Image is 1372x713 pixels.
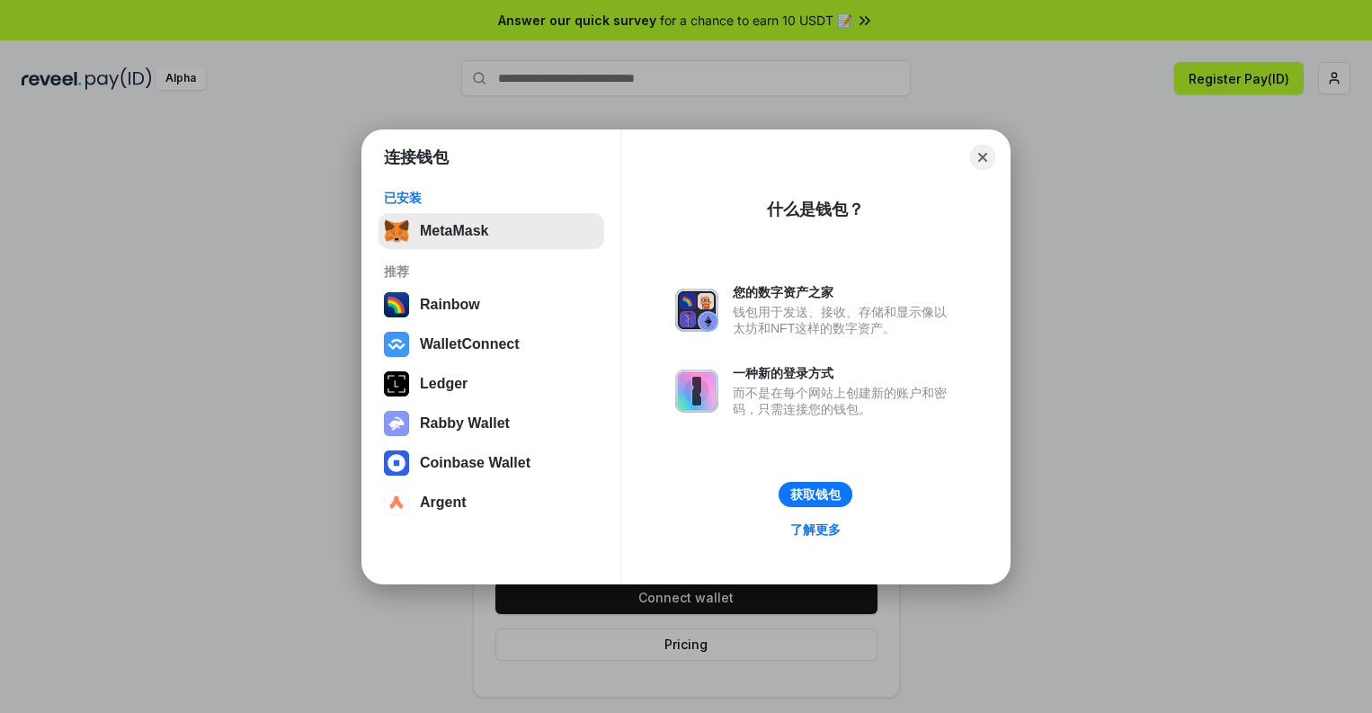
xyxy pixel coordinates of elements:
div: Argent [420,495,467,511]
img: svg+xml,%3Csvg%20xmlns%3D%22http%3A%2F%2Fwww.w3.org%2F2000%2Fsvg%22%20fill%3D%22none%22%20viewBox... [675,289,718,332]
img: svg+xml,%3Csvg%20xmlns%3D%22http%3A%2F%2Fwww.w3.org%2F2000%2Fsvg%22%20fill%3D%22none%22%20viewBox... [675,370,718,413]
button: Argent [379,485,604,521]
button: MetaMask [379,213,604,249]
div: Ledger [420,376,468,392]
button: 获取钱包 [779,482,852,507]
img: svg+xml,%3Csvg%20xmlns%3D%22http%3A%2F%2Fwww.w3.org%2F2000%2Fsvg%22%20width%3D%2228%22%20height%3... [384,371,409,397]
div: 获取钱包 [790,486,841,503]
div: 一种新的登录方式 [733,365,956,381]
div: Rainbow [420,297,480,313]
div: Coinbase Wallet [420,455,530,471]
div: Rabby Wallet [420,415,510,432]
div: WalletConnect [420,336,520,352]
div: 钱包用于发送、接收、存储和显示像以太坊和NFT这样的数字资产。 [733,304,956,336]
div: 了解更多 [790,521,841,538]
button: Ledger [379,366,604,402]
button: Coinbase Wallet [379,445,604,481]
img: svg+xml,%3Csvg%20width%3D%2228%22%20height%3D%2228%22%20viewBox%3D%220%200%2028%2028%22%20fill%3D... [384,490,409,515]
button: Close [970,145,995,170]
div: 推荐 [384,263,599,280]
img: svg+xml,%3Csvg%20width%3D%2228%22%20height%3D%2228%22%20viewBox%3D%220%200%2028%2028%22%20fill%3D... [384,450,409,476]
div: MetaMask [420,223,488,239]
img: svg+xml,%3Csvg%20fill%3D%22none%22%20height%3D%2233%22%20viewBox%3D%220%200%2035%2033%22%20width%... [384,218,409,244]
h1: 连接钱包 [384,147,449,168]
button: Rabby Wallet [379,406,604,441]
button: WalletConnect [379,326,604,362]
img: svg+xml,%3Csvg%20width%3D%22120%22%20height%3D%22120%22%20viewBox%3D%220%200%20120%20120%22%20fil... [384,292,409,317]
a: 了解更多 [780,518,851,541]
div: 您的数字资产之家 [733,284,956,300]
div: 已安装 [384,190,599,206]
img: svg+xml,%3Csvg%20width%3D%2228%22%20height%3D%2228%22%20viewBox%3D%220%200%2028%2028%22%20fill%3D... [384,332,409,357]
button: Rainbow [379,287,604,323]
div: 什么是钱包？ [767,199,864,220]
div: 而不是在每个网站上创建新的账户和密码，只需连接您的钱包。 [733,385,956,417]
img: svg+xml,%3Csvg%20xmlns%3D%22http%3A%2F%2Fwww.w3.org%2F2000%2Fsvg%22%20fill%3D%22none%22%20viewBox... [384,411,409,436]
